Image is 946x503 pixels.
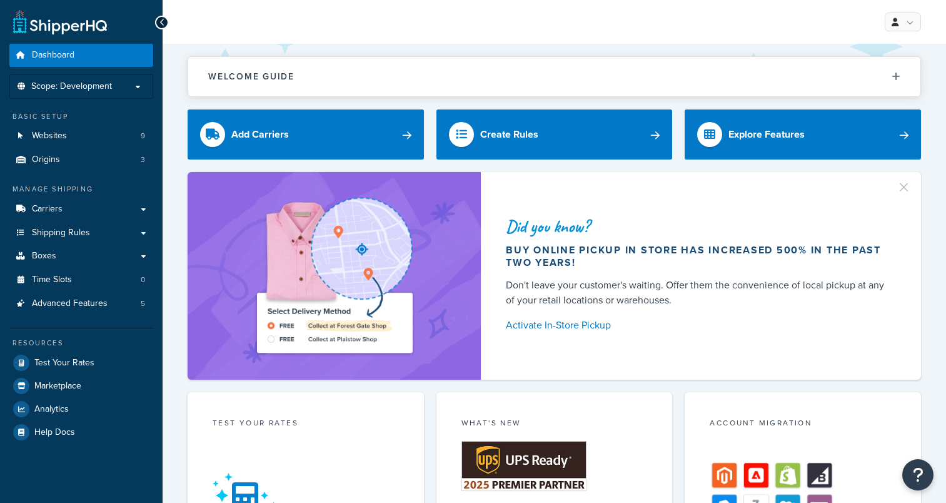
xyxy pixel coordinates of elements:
[32,204,63,215] span: Carriers
[141,155,145,165] span: 3
[9,124,153,148] li: Websites
[9,184,153,195] div: Manage Shipping
[9,375,153,397] a: Marketplace
[141,298,145,309] span: 5
[9,245,153,268] a: Boxes
[9,352,153,374] a: Test Your Rates
[213,417,399,432] div: Test your rates
[208,72,294,81] h2: Welcome Guide
[461,417,648,432] div: What's New
[34,358,94,368] span: Test Your Rates
[188,109,424,160] a: Add Carriers
[32,228,90,238] span: Shipping Rules
[32,275,72,285] span: Time Slots
[9,292,153,315] li: Advanced Features
[34,404,69,415] span: Analytics
[32,298,108,309] span: Advanced Features
[9,44,153,67] a: Dashboard
[436,109,673,160] a: Create Rules
[506,317,891,334] a: Activate In-Store Pickup
[32,131,67,141] span: Websites
[32,50,74,61] span: Dashboard
[34,427,75,438] span: Help Docs
[710,417,896,432] div: Account Migration
[480,126,538,143] div: Create Rules
[506,278,891,308] div: Don't leave your customer's waiting. Offer them the convenience of local pickup at any of your re...
[9,198,153,221] a: Carriers
[9,421,153,444] a: Help Docs
[9,292,153,315] a: Advanced Features5
[9,221,153,245] a: Shipping Rules
[9,148,153,171] a: Origins3
[728,126,805,143] div: Explore Features
[506,218,891,235] div: Did you know?
[9,111,153,122] div: Basic Setup
[231,126,289,143] div: Add Carriers
[188,57,920,96] button: Welcome Guide
[34,381,81,392] span: Marketplace
[9,338,153,348] div: Resources
[31,81,112,92] span: Scope: Development
[221,191,448,361] img: ad-shirt-map-b0359fc47e01cab431d101c4b569394f6a03f54285957d908178d52f29eb9668.png
[9,268,153,292] li: Time Slots
[902,459,933,490] button: Open Resource Center
[9,398,153,420] a: Analytics
[141,275,145,285] span: 0
[9,124,153,148] a: Websites9
[9,148,153,171] li: Origins
[685,109,921,160] a: Explore Features
[506,244,891,269] div: Buy online pickup in store has increased 500% in the past two years!
[32,251,56,262] span: Boxes
[141,131,145,141] span: 9
[9,268,153,292] a: Time Slots0
[32,155,60,165] span: Origins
